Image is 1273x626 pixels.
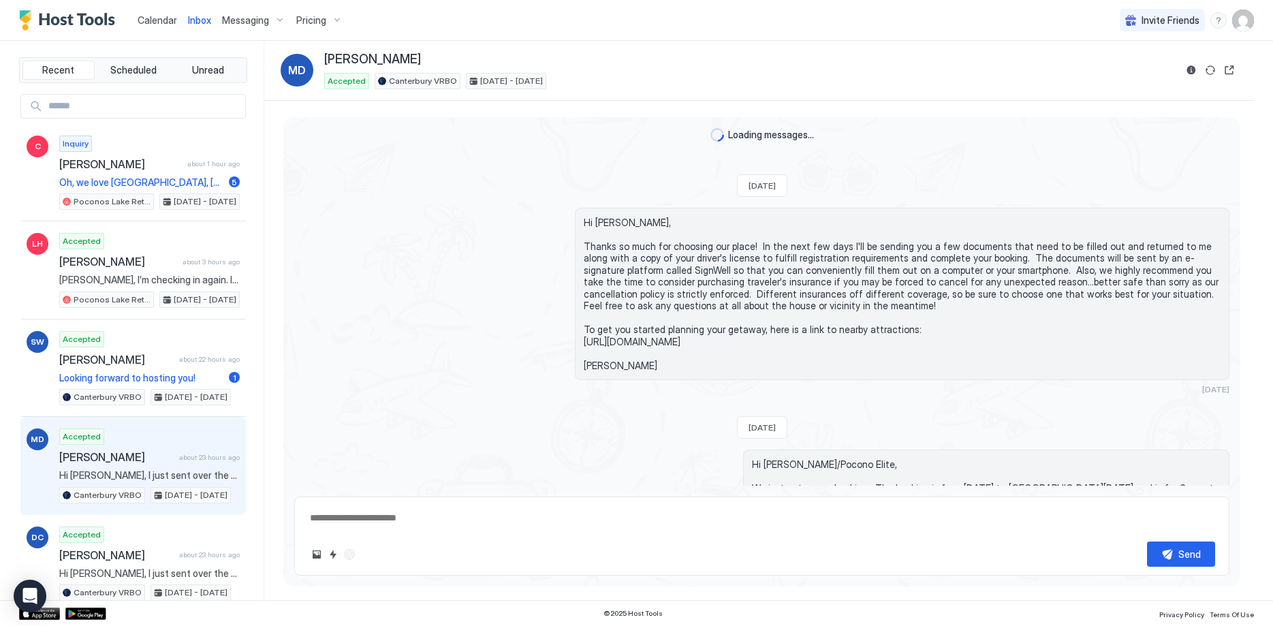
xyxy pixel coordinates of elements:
span: about 23 hours ago [179,550,240,559]
span: DC [31,531,44,544]
a: Privacy Policy [1159,606,1204,621]
span: about 1 hour ago [187,159,240,168]
span: Poconos Lake Retreat [74,294,151,306]
span: [DATE] - [DATE] [480,75,543,87]
input: Input Field [43,95,245,118]
a: Host Tools Logo [19,10,121,31]
span: about 3 hours ago [183,257,240,266]
span: Hi [PERSON_NAME], Thanks so much for choosing our place! In the next few days I'll be sending you... [584,217,1221,372]
span: [PERSON_NAME] [59,353,174,366]
span: [DATE] [1202,384,1229,394]
span: C [35,140,41,153]
span: Looking forward to hosting you! [59,372,223,384]
span: [DATE] [749,181,776,191]
span: Privacy Policy [1159,610,1204,619]
button: Scheduled [97,61,170,80]
span: Oh, we love [GEOGRAPHIC_DATA], [GEOGRAPHIC_DATA]! (Or it might be [GEOGRAPHIC_DATA], [GEOGRAPHIC_... [59,176,223,189]
button: Sync reservation [1202,62,1219,78]
span: [DATE] - [DATE] [174,294,236,306]
a: Terms Of Use [1210,606,1254,621]
button: Upload image [309,546,325,563]
span: LH [32,238,43,250]
span: SW [31,336,44,348]
span: Messaging [222,14,269,27]
span: Terms Of Use [1210,610,1254,619]
a: Google Play Store [65,608,106,620]
button: Send [1147,542,1215,567]
button: Open reservation [1221,62,1238,78]
span: © 2025 Host Tools [603,609,663,618]
span: Hi [PERSON_NAME], I just sent over the registration docs. Please keep an eye out for an email fro... [59,469,240,482]
a: Calendar [138,13,177,27]
span: Loading messages... [728,129,814,141]
div: tab-group [19,57,247,83]
button: Recent [22,61,95,80]
span: [PERSON_NAME], I’m checking in again. I believe AirBNB reached out to you directly as well. In or... [59,274,240,286]
span: Canterbury VRBO [74,586,142,599]
span: Canterbury VRBO [74,391,142,403]
span: about 23 hours ago [179,453,240,462]
div: Send [1178,547,1201,561]
div: menu [1210,12,1227,29]
span: Inquiry [63,138,89,150]
span: Invite Friends [1142,14,1199,27]
span: Poconos Lake Retreat [74,195,151,208]
span: Canterbury VRBO [389,75,457,87]
span: Unread [192,64,224,76]
span: [PERSON_NAME] [324,52,421,67]
a: App Store [19,608,60,620]
div: Open Intercom Messenger [14,580,46,612]
span: Accepted [63,235,101,247]
div: User profile [1232,10,1254,31]
span: Recent [42,64,74,76]
span: [DATE] [749,422,776,433]
span: Hi [PERSON_NAME]/Pocono Elite, We just got a new booking. The booking is from [DATE] to [GEOGRAPH... [752,458,1221,554]
a: Inbox [188,13,211,27]
span: [PERSON_NAME] [59,450,174,464]
span: [PERSON_NAME] [59,255,177,268]
span: Accepted [63,333,101,345]
span: Pricing [296,14,326,27]
span: [DATE] - [DATE] [165,391,227,403]
span: [PERSON_NAME] [59,548,174,562]
span: [DATE] - [DATE] [165,586,227,599]
span: [PERSON_NAME] [59,157,182,171]
span: MD [31,433,44,445]
button: Reservation information [1183,62,1199,78]
span: Accepted [63,431,101,443]
span: Inbox [188,14,211,26]
span: Scheduled [110,64,157,76]
span: [DATE] - [DATE] [165,489,227,501]
span: Accepted [328,75,366,87]
span: 5 [232,177,237,187]
button: Quick reply [325,546,341,563]
span: [DATE] - [DATE] [174,195,236,208]
span: Hi [PERSON_NAME], I just sent over the registration docs. Please keep an eye out for an email fro... [59,567,240,580]
span: 1 [233,373,236,383]
div: loading [710,128,724,142]
button: Unread [172,61,244,80]
span: Canterbury VRBO [74,489,142,501]
span: Calendar [138,14,177,26]
span: Accepted [63,529,101,541]
span: MD [288,62,306,78]
span: about 22 hours ago [179,355,240,364]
